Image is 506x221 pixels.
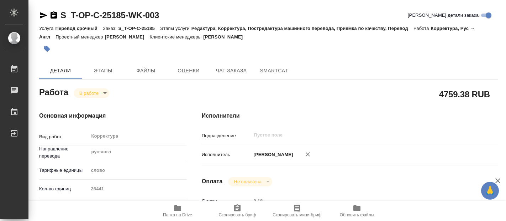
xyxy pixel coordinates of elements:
p: Перевод срочный [55,26,103,31]
button: Обновить файлы [327,201,387,221]
button: Добавить тэг [39,41,55,57]
p: Ставка [202,197,251,205]
input: Пустое поле [251,196,474,206]
p: Тарифные единицы [39,167,88,174]
div: В работе [74,88,109,98]
p: Этапы услуги [160,26,191,31]
p: Услуга [39,26,55,31]
span: [PERSON_NAME] детали заказа [408,12,479,19]
button: 🙏 [481,182,499,200]
button: Скопировать мини-бриф [267,201,327,221]
button: Скопировать ссылку для ЯМессенджера [39,11,48,20]
button: Папка на Drive [148,201,207,221]
h4: Основная информация [39,112,173,120]
h4: Исполнители [202,112,498,120]
span: Файлы [129,66,163,75]
input: Пустое поле [88,184,187,194]
p: Работа [413,26,431,31]
span: Оценки [172,66,206,75]
button: Удалить исполнителя [300,147,316,162]
p: [PERSON_NAME] [203,34,248,40]
span: Скопировать мини-бриф [273,212,321,217]
p: Вид работ [39,133,88,140]
p: Кол-во единиц [39,185,88,192]
p: S_T-OP-C-25185 [118,26,160,31]
span: Чат заказа [214,66,248,75]
input: Пустое поле [253,131,457,139]
span: Папка на Drive [163,212,192,217]
span: Этапы [86,66,120,75]
h4: Оплата [202,177,223,186]
span: Обновить файлы [340,212,374,217]
p: [PERSON_NAME] [251,151,293,158]
span: Детали [43,66,78,75]
p: Подразделение [202,132,251,139]
p: Исполнитель [202,151,251,158]
button: Скопировать бриф [207,201,267,221]
h2: 4759.38 RUB [439,88,490,100]
p: Клиентские менеджеры [150,34,204,40]
div: слово [88,164,187,176]
span: Скопировать бриф [218,212,256,217]
p: Редактура, Корректура, Постредактура машинного перевода, Приёмка по качеству, Перевод [191,26,413,31]
p: [PERSON_NAME] [105,34,150,40]
p: Проектный менеджер [56,34,105,40]
span: SmartCat [257,66,291,75]
button: Не оплачена [232,179,263,185]
h2: Работа [39,85,68,98]
button: Скопировать ссылку [49,11,58,20]
p: Направление перевода [39,145,88,160]
p: Заказ: [103,26,118,31]
button: В работе [77,90,101,96]
a: S_T-OP-C-25185-WK-003 [60,10,159,20]
span: 🙏 [484,183,496,198]
div: В работе [228,177,272,186]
